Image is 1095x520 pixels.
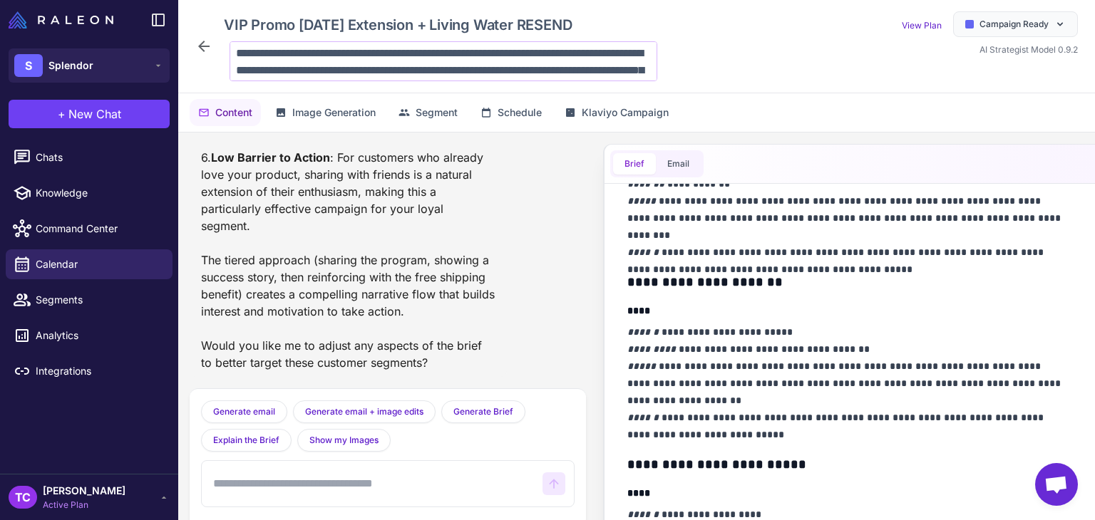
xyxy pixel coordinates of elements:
[297,429,391,452] button: Show my Images
[36,221,161,236] span: Command Center
[218,11,657,38] div: Click to edit campaign name
[267,99,384,126] button: Image Generation
[36,256,161,272] span: Calendar
[68,105,121,123] span: New Chat
[292,105,376,120] span: Image Generation
[36,150,161,165] span: Chats
[305,405,423,418] span: Generate email + image edits
[980,18,1049,31] span: Campaign Ready
[201,400,287,423] button: Generate email
[309,434,379,447] span: Show my Images
[36,328,161,343] span: Analytics
[211,150,330,165] strong: Low Barrier to Action
[9,100,170,128] button: +New Chat
[416,105,458,120] span: Segment
[43,483,125,499] span: [PERSON_NAME]
[36,292,161,308] span: Segments
[201,429,292,452] button: Explain the Brief
[902,20,942,31] a: View Plan
[43,499,125,511] span: Active Plan
[215,105,252,120] span: Content
[36,363,161,379] span: Integrations
[190,99,261,126] button: Content
[6,178,173,208] a: Knowledge
[14,54,43,77] div: S
[213,405,275,418] span: Generate email
[9,486,37,509] div: TC
[556,99,677,126] button: Klaviyo Campaign
[9,11,113,28] img: Raleon Logo
[6,285,173,315] a: Segments
[441,400,525,423] button: Generate Brief
[58,105,66,123] span: +
[472,99,550,126] button: Schedule
[6,249,173,279] a: Calendar
[453,405,513,418] span: Generate Brief
[656,153,701,175] button: Email
[6,142,173,172] a: Chats
[48,58,93,73] span: Splendor
[582,105,669,120] span: Klaviyo Campaign
[293,400,436,423] button: Generate email + image edits
[213,434,279,447] span: Explain the Brief
[498,105,542,120] span: Schedule
[390,99,466,126] button: Segment
[980,44,1078,55] span: AI Strategist Model 0.9.2
[9,48,170,83] button: SSplendor
[6,356,173,386] a: Integrations
[36,185,161,201] span: Knowledge
[613,153,656,175] button: Brief
[6,214,173,244] a: Command Center
[1035,463,1078,506] a: Open chat
[6,321,173,350] a: Analytics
